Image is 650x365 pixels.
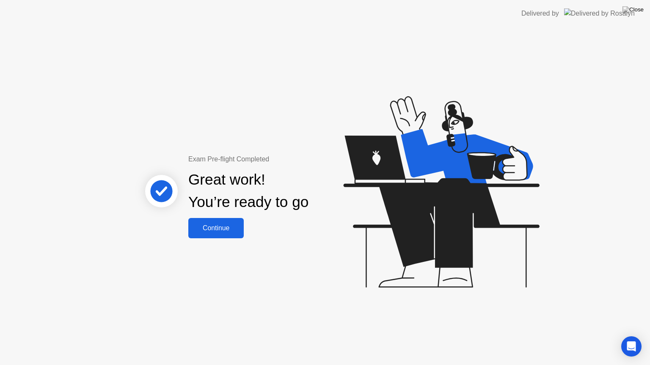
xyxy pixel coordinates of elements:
[564,8,635,18] img: Delivered by Rosalyn
[521,8,559,19] div: Delivered by
[191,224,241,232] div: Continue
[188,169,308,213] div: Great work! You’re ready to go
[188,154,363,164] div: Exam Pre-flight Completed
[622,6,644,13] img: Close
[621,336,642,357] div: Open Intercom Messenger
[188,218,244,238] button: Continue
